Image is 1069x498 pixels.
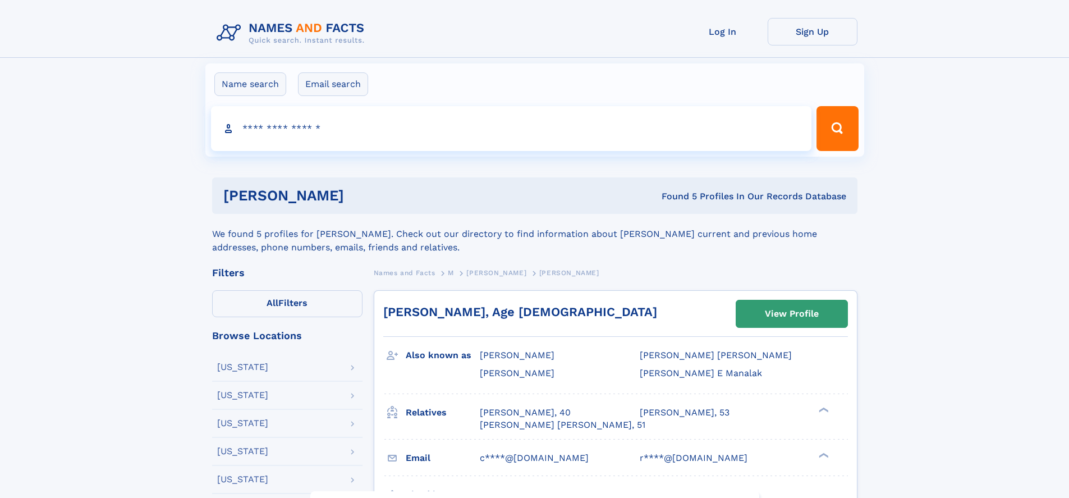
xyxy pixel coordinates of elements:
[298,72,368,96] label: Email search
[816,451,829,459] div: ❯
[448,266,454,280] a: M
[539,269,599,277] span: [PERSON_NAME]
[217,475,268,484] div: [US_STATE]
[480,350,554,360] span: [PERSON_NAME]
[678,18,768,45] a: Log In
[503,190,846,203] div: Found 5 Profiles In Our Records Database
[406,403,480,422] h3: Relatives
[383,305,657,319] a: [PERSON_NAME], Age [DEMOGRAPHIC_DATA]
[406,346,480,365] h3: Also known as
[640,406,730,419] a: [PERSON_NAME], 53
[640,368,762,378] span: [PERSON_NAME] E Manalak
[640,350,792,360] span: [PERSON_NAME] [PERSON_NAME]
[212,18,374,48] img: Logo Names and Facts
[217,363,268,372] div: [US_STATE]
[217,447,268,456] div: [US_STATE]
[480,368,554,378] span: [PERSON_NAME]
[736,300,847,327] a: View Profile
[217,419,268,428] div: [US_STATE]
[374,266,435,280] a: Names and Facts
[466,269,526,277] span: [PERSON_NAME]
[765,301,819,327] div: View Profile
[212,214,857,254] div: We found 5 profiles for [PERSON_NAME]. Check out our directory to find information about [PERSON_...
[448,269,454,277] span: M
[267,298,278,308] span: All
[480,419,645,431] a: [PERSON_NAME] [PERSON_NAME], 51
[816,106,858,151] button: Search Button
[466,266,526,280] a: [PERSON_NAME]
[217,391,268,400] div: [US_STATE]
[768,18,857,45] a: Sign Up
[212,268,363,278] div: Filters
[816,406,829,413] div: ❯
[212,331,363,341] div: Browse Locations
[406,449,480,468] h3: Email
[211,106,812,151] input: search input
[214,72,286,96] label: Name search
[223,189,503,203] h1: [PERSON_NAME]
[480,406,571,419] a: [PERSON_NAME], 40
[212,290,363,317] label: Filters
